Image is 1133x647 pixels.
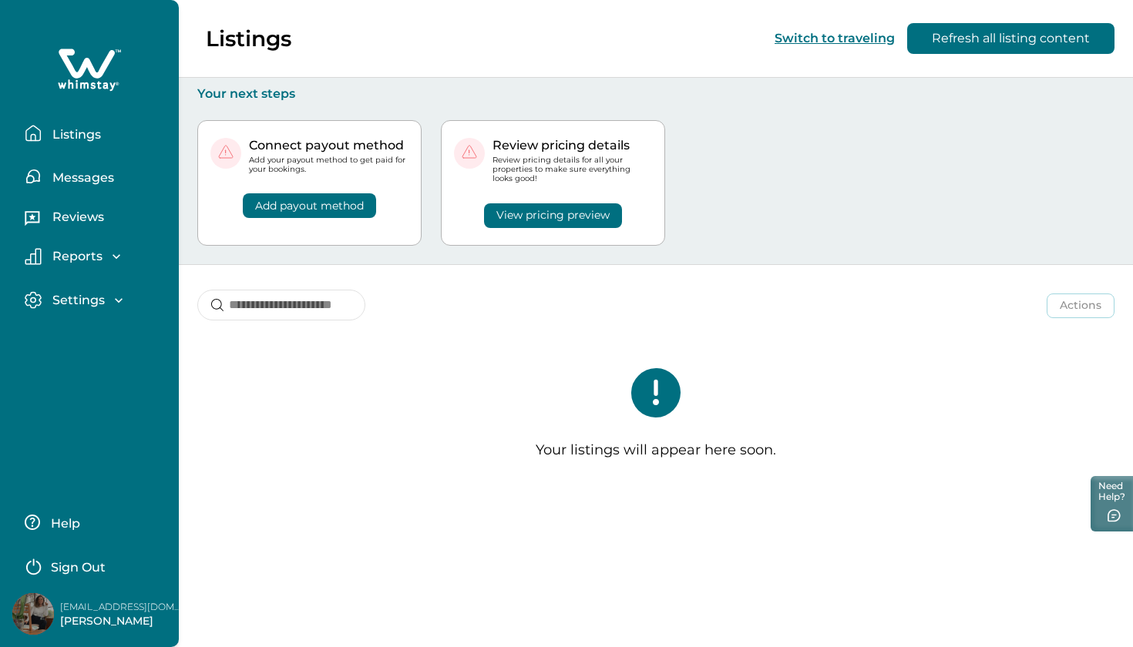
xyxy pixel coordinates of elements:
[25,248,166,265] button: Reports
[48,210,104,225] p: Reviews
[249,138,408,153] p: Connect payout method
[48,249,103,264] p: Reports
[493,156,652,184] p: Review pricing details for all your properties to make sure everything looks good!
[25,118,166,149] button: Listings
[48,127,101,142] p: Listings
[48,293,105,308] p: Settings
[206,25,291,52] p: Listings
[249,156,408,174] p: Add your payout method to get paid for your bookings.
[25,507,161,538] button: Help
[60,599,183,615] p: [EMAIL_ADDRESS][DOMAIN_NAME]
[197,86,1115,102] p: Your next steps
[25,161,166,192] button: Messages
[536,442,776,459] p: Your listings will appear here soon.
[25,550,161,581] button: Sign Out
[25,291,166,309] button: Settings
[51,560,106,575] p: Sign Out
[48,170,114,186] p: Messages
[907,23,1115,54] button: Refresh all listing content
[775,31,895,45] button: Switch to traveling
[12,593,54,635] img: Whimstay Host
[25,204,166,235] button: Reviews
[1047,293,1115,318] button: Actions
[243,193,376,218] button: Add payout method
[493,138,652,153] p: Review pricing details
[46,516,80,531] p: Help
[60,614,183,629] p: [PERSON_NAME]
[484,203,622,228] button: View pricing preview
